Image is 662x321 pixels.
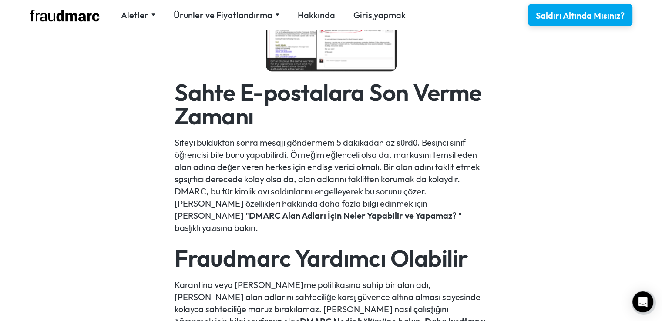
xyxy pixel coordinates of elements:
font: Giriş yapmak [353,10,406,20]
font: Ürünler ve Fiyatlandırma [174,10,272,20]
img: Sahte mesaj, DMARC olmadan gerçek e-postayla karşılaştırıldı [266,9,397,72]
font: Sahte E-postalara Son Verme Zamanı [175,77,481,130]
font: Siteyi bulduktan sonra mesajı göndermem 5 dakikadan az sürdü. Beşinci sınıf öğrencisi bile bunu y... [175,137,480,221]
font: Fraudmarc Yardımcı Olabilir [175,243,467,273]
a: DMARC Alan Adları İçin Neler Yapabilir ve Yapamaz [249,210,452,221]
div: Intercom Messenger'ı açın [632,291,653,312]
div: Ürünler ve Fiyatlandırma [174,9,279,21]
font: Aletler [121,10,148,20]
div: Aletler [121,9,155,21]
a: Giriş yapmak [353,9,406,21]
font: Hakkında [298,10,335,20]
a: Saldırı Altında Mısınız? [528,4,632,26]
a: Hakkında [298,9,335,21]
font: Saldırı Altında Mısınız? [536,10,625,21]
